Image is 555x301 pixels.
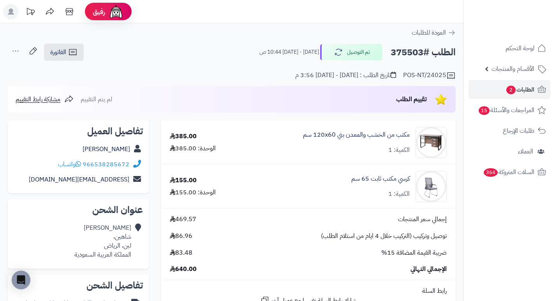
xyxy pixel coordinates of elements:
span: 15 [479,106,490,115]
a: تحديثات المنصة [21,4,40,21]
span: الأقسام والمنتجات [492,63,534,74]
div: الوحدة: 385.00 [170,144,216,153]
a: الطلبات2 [469,80,550,99]
div: [PERSON_NAME] شاهين، لبن، الرياض المملكة العربية السعودية [74,224,131,259]
a: 966538285672 [83,160,129,169]
h2: عنوان الشحن [14,205,143,215]
div: الكمية: 1 [388,190,410,199]
a: لوحة التحكم [469,39,550,58]
div: POS-NT/24025 [403,71,456,80]
a: العودة للطلبات [412,28,456,37]
div: تاريخ الطلب : [DATE] - [DATE] 3:56 م [295,71,396,80]
span: العملاء [518,146,533,157]
span: رفيق [93,7,105,16]
span: لم يتم التقييم [81,95,112,104]
a: [EMAIL_ADDRESS][DOMAIN_NAME] [29,175,129,184]
h2: الطلب #375503 [391,44,456,60]
span: إجمالي سعر المنتجات [398,215,447,224]
a: [PERSON_NAME] [83,144,130,154]
img: 1723895290-220611011238-90x90.jpg [416,171,446,202]
button: تم التوصيل [320,44,382,60]
div: الوحدة: 155.00 [170,188,216,197]
h2: تفاصيل العميل [14,127,143,136]
span: الطلبات [506,84,534,95]
div: Open Intercom Messenger [12,271,30,289]
div: الكمية: 1 [388,146,410,155]
img: 1716215394-110111010095-90x90.jpg [416,127,446,158]
span: السلات المتروكة [483,167,534,178]
span: 469.57 [170,215,196,224]
div: 385.00 [170,132,197,141]
span: العودة للطلبات [412,28,446,37]
span: 83.48 [170,248,192,257]
span: 2 [506,86,516,94]
a: مشاركة رابط التقييم [16,95,74,104]
a: واتساب [58,160,81,169]
span: طلبات الإرجاع [503,125,534,136]
img: logo-2.png [502,22,548,38]
span: 364 [484,168,498,177]
a: العملاء [469,142,550,161]
a: كرسي مكتب ثابت 65 سم [351,174,410,183]
div: 155.00 [170,176,197,185]
span: لوحة التحكم [506,43,534,54]
small: [DATE] - [DATE] 10:44 ص [259,48,319,56]
span: الإجمالي النهائي [411,265,447,274]
a: الفاتورة [44,44,84,61]
span: المراجعات والأسئلة [478,105,534,116]
span: الفاتورة [50,48,66,57]
span: 640.00 [170,265,197,274]
h2: تفاصيل الشحن [14,281,143,290]
a: طلبات الإرجاع [469,121,550,140]
a: مكتب من الخشب والمعدن بني 120x60 سم [303,130,410,139]
span: توصيل وتركيب (التركيب خلال 4 ايام من استلام الطلب) [321,232,447,241]
img: ai-face.png [108,4,124,19]
span: مشاركة رابط التقييم [16,95,60,104]
span: 86.96 [170,232,192,241]
a: المراجعات والأسئلة15 [469,101,550,120]
span: تقييم الطلب [396,95,427,104]
span: ضريبة القيمة المضافة 15% [381,248,447,257]
div: رابط السلة [164,287,453,296]
a: السلات المتروكة364 [469,163,550,181]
